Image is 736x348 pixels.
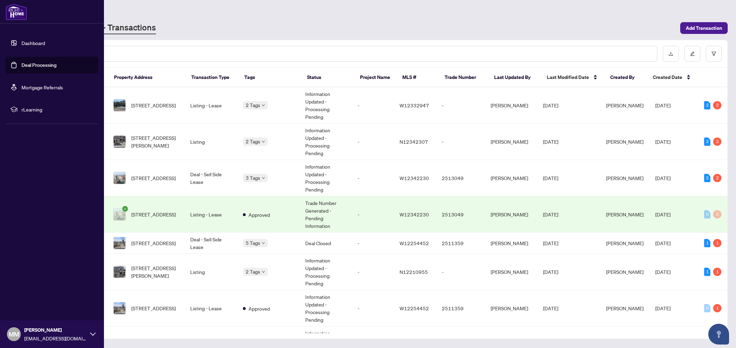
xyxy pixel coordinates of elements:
[186,68,239,87] th: Transaction Type
[9,329,19,339] span: MM
[647,68,696,87] th: Created Date
[655,175,671,181] span: [DATE]
[300,290,352,327] td: Information Updated - Processing Pending
[262,104,265,107] span: down
[400,102,429,108] span: W12332947
[122,206,128,212] span: check-circle
[489,68,542,87] th: Last Updated By
[352,124,394,160] td: -
[436,233,485,254] td: 2511359
[114,266,125,278] img: thumbnail-img
[655,139,671,145] span: [DATE]
[131,134,179,149] span: [STREET_ADDRESS][PERSON_NAME]
[300,233,352,254] td: Deal Closed
[704,268,710,276] div: 1
[185,254,237,290] td: Listing
[114,302,125,314] img: thumbnail-img
[262,241,265,245] span: down
[605,68,647,87] th: Created By
[246,268,260,276] span: 2 Tags
[24,334,87,342] span: [EMAIL_ADDRESS][DOMAIN_NAME]
[704,239,710,247] div: 1
[397,68,439,87] th: MLS #
[436,124,485,160] td: -
[354,68,397,87] th: Project Name
[114,99,125,111] img: thumbnail-img
[352,87,394,124] td: -
[131,101,176,109] span: [STREET_ADDRESS]
[655,269,671,275] span: [DATE]
[185,290,237,327] td: Listing - Lease
[21,106,94,113] span: rLearning
[713,101,721,109] div: 2
[185,233,237,254] td: Deal - Sell Side Lease
[352,196,394,233] td: -
[704,174,710,182] div: 2
[606,175,643,181] span: [PERSON_NAME]
[262,270,265,274] span: down
[352,233,394,254] td: -
[246,137,260,145] span: 2 Tags
[436,254,485,290] td: -
[300,87,352,124] td: Information Updated - Processing Pending
[713,174,721,182] div: 2
[131,239,176,247] span: [STREET_ADDRESS]
[543,305,558,311] span: [DATE]
[248,211,270,218] span: Approved
[400,305,429,311] span: W12254452
[436,196,485,233] td: 2513049
[352,254,394,290] td: -
[436,290,485,327] td: 2511359
[21,40,45,46] a: Dashboard
[439,68,488,87] th: Trade Number
[606,240,643,246] span: [PERSON_NAME]
[114,172,125,184] img: thumbnail-img
[485,233,538,254] td: [PERSON_NAME]
[485,290,538,327] td: [PERSON_NAME]
[352,160,394,196] td: -
[655,102,671,108] span: [DATE]
[400,211,429,217] span: W12342230
[485,124,538,160] td: [PERSON_NAME]
[663,46,679,62] button: download
[655,305,671,311] span: [DATE]
[24,326,87,334] span: [PERSON_NAME]
[543,102,558,108] span: [DATE]
[704,304,710,312] div: 0
[686,23,722,34] span: Add Transaction
[606,139,643,145] span: [PERSON_NAME]
[246,101,260,109] span: 2 Tags
[543,211,558,217] span: [DATE]
[300,160,352,196] td: Information Updated - Processing Pending
[436,160,485,196] td: 2513049
[713,239,721,247] div: 1
[262,176,265,180] span: down
[114,136,125,148] img: thumbnail-img
[543,269,558,275] span: [DATE]
[246,239,260,247] span: 5 Tags
[713,304,721,312] div: 1
[543,175,558,181] span: [DATE]
[704,101,710,109] div: 2
[300,254,352,290] td: Information Updated - Processing Pending
[653,73,682,81] span: Created Date
[131,264,179,279] span: [STREET_ADDRESS][PERSON_NAME]
[713,268,721,276] div: 1
[301,68,354,87] th: Status
[21,84,63,90] a: Mortgage Referrals
[543,139,558,145] span: [DATE]
[668,51,673,56] span: download
[239,68,301,87] th: Tags
[6,3,27,20] img: logo
[684,46,700,62] button: edit
[131,211,176,218] span: [STREET_ADDRESS]
[713,137,721,146] div: 2
[485,160,538,196] td: [PERSON_NAME]
[185,124,237,160] td: Listing
[185,87,237,124] td: Listing - Lease
[185,160,237,196] td: Deal - Sell Side Lease
[708,324,729,345] button: Open asap
[711,51,716,56] span: filter
[485,196,538,233] td: [PERSON_NAME]
[606,269,643,275] span: [PERSON_NAME]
